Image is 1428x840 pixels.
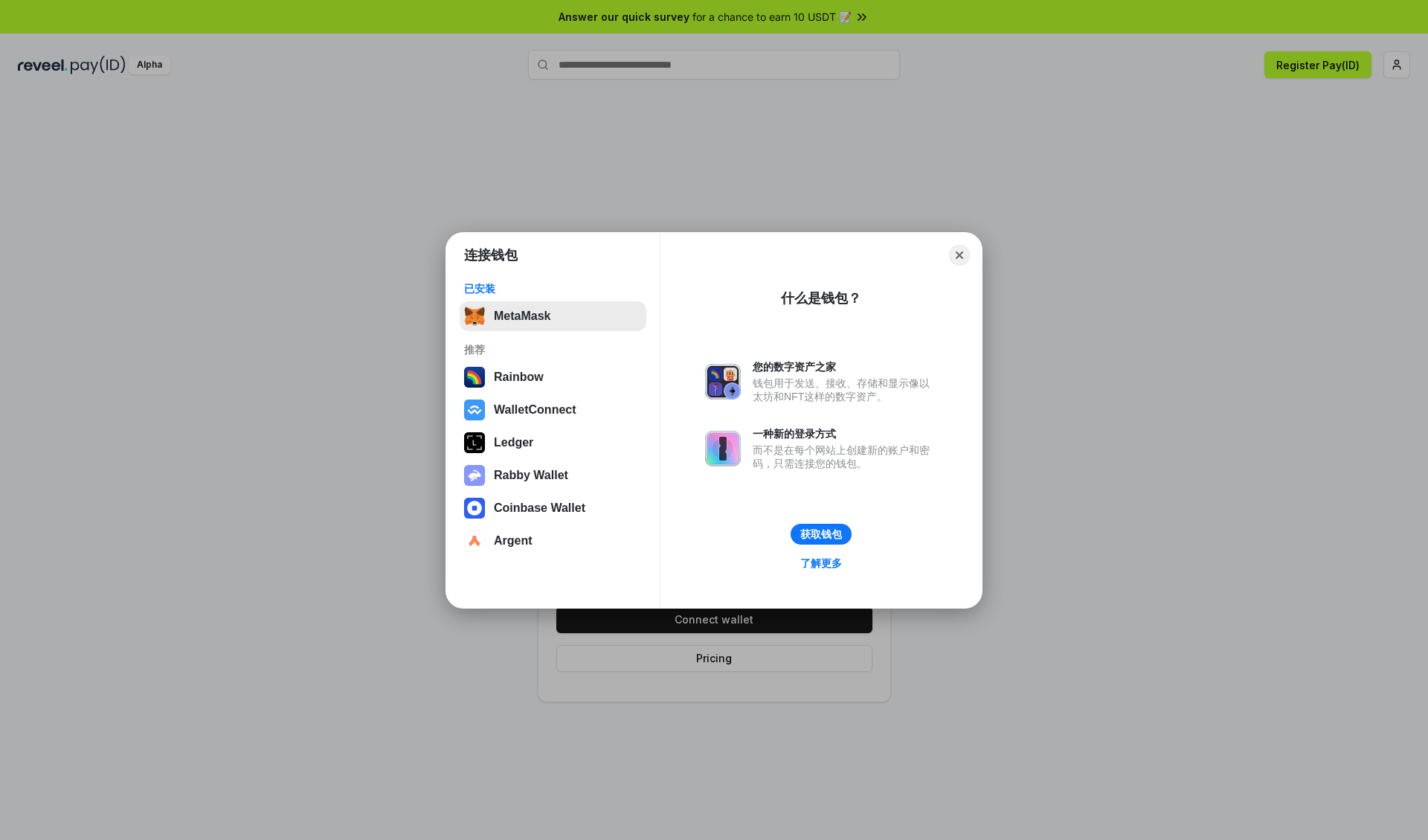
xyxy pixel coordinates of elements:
[494,501,585,515] div: Coinbase Wallet
[494,469,568,482] div: Rabby Wallet
[753,360,937,373] div: 您的数字资产之家
[460,395,646,425] button: WalletConnect
[791,524,852,545] button: 获取钱包
[464,246,518,264] h1: 连接钱包
[464,530,485,551] img: svg+xml,%3Csvg%20width%3D%2228%22%20height%3D%2228%22%20viewBox%3D%220%200%2028%2028%22%20fill%3D...
[464,498,485,519] img: svg+xml,%3Csvg%20width%3D%2228%22%20height%3D%2228%22%20viewBox%3D%220%200%2028%2028%22%20fill%3D...
[464,343,642,356] div: 推荐
[753,427,937,440] div: 一种新的登录方式
[949,245,970,266] button: Close
[464,306,485,327] img: svg+xml,%3Csvg%20fill%3D%22none%22%20height%3D%2233%22%20viewBox%3D%220%200%2035%2033%22%20width%...
[460,301,646,331] button: MetaMask
[464,367,485,388] img: svg+xml,%3Csvg%20width%3D%22120%22%20height%3D%22120%22%20viewBox%3D%220%200%20120%20120%22%20fil...
[464,400,485,420] img: svg+xml,%3Csvg%20width%3D%2228%22%20height%3D%2228%22%20viewBox%3D%220%200%2028%2028%22%20fill%3D...
[494,403,576,417] div: WalletConnect
[464,432,485,453] img: svg+xml,%3Csvg%20xmlns%3D%22http%3A%2F%2Fwww.w3.org%2F2000%2Fsvg%22%20width%3D%2228%22%20height%3...
[800,528,842,541] div: 获取钱包
[464,282,642,295] div: 已安装
[494,310,550,323] div: MetaMask
[460,493,646,523] button: Coinbase Wallet
[753,376,937,403] div: 钱包用于发送、接收、存储和显示像以太坊和NFT这样的数字资产。
[753,443,937,470] div: 而不是在每个网站上创建新的账户和密码，只需连接您的钱包。
[460,461,646,490] button: Rabby Wallet
[460,362,646,392] button: Rainbow
[460,526,646,556] button: Argent
[800,557,842,570] div: 了解更多
[705,364,741,400] img: svg+xml,%3Csvg%20xmlns%3D%22http%3A%2F%2Fwww.w3.org%2F2000%2Fsvg%22%20fill%3D%22none%22%20viewBox...
[781,289,861,307] div: 什么是钱包？
[791,554,851,573] a: 了解更多
[494,371,544,384] div: Rainbow
[494,436,533,449] div: Ledger
[705,431,741,467] img: svg+xml,%3Csvg%20xmlns%3D%22http%3A%2F%2Fwww.w3.org%2F2000%2Fsvg%22%20fill%3D%22none%22%20viewBox...
[460,428,646,458] button: Ledger
[464,465,485,486] img: svg+xml,%3Csvg%20xmlns%3D%22http%3A%2F%2Fwww.w3.org%2F2000%2Fsvg%22%20fill%3D%22none%22%20viewBox...
[494,534,533,548] div: Argent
